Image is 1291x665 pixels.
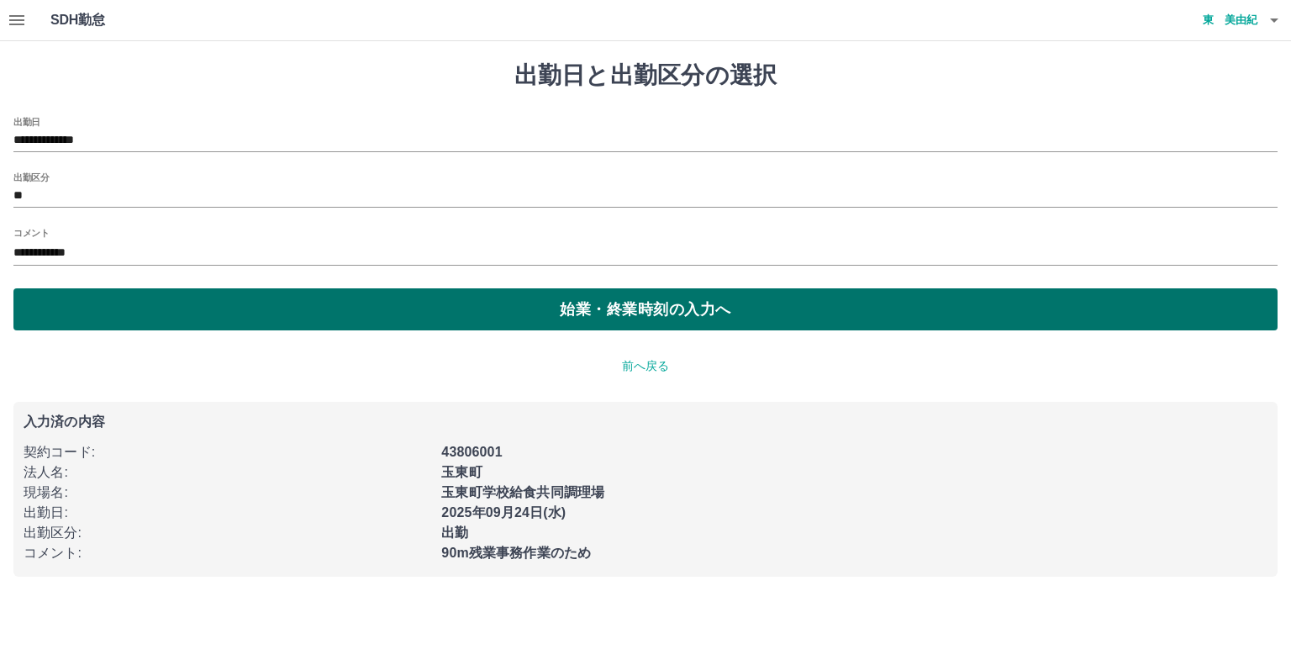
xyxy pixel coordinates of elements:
[24,462,431,483] p: 法人名 :
[24,415,1267,429] p: 入力済の内容
[24,523,431,543] p: 出勤区分 :
[441,505,566,520] b: 2025年09月24日(水)
[441,445,502,459] b: 43806001
[13,171,49,183] label: 出勤区分
[24,543,431,563] p: コメント :
[13,357,1278,375] p: 前へ戻る
[441,546,591,560] b: 90m残業事務作業のため
[24,442,431,462] p: 契約コード :
[441,465,482,479] b: 玉東町
[441,525,468,540] b: 出勤
[13,288,1278,330] button: 始業・終業時刻の入力へ
[13,226,49,239] label: コメント
[24,483,431,503] p: 現場名 :
[24,503,431,523] p: 出勤日 :
[13,61,1278,90] h1: 出勤日と出勤区分の選択
[441,485,604,499] b: 玉東町学校給食共同調理場
[13,115,40,128] label: 出勤日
